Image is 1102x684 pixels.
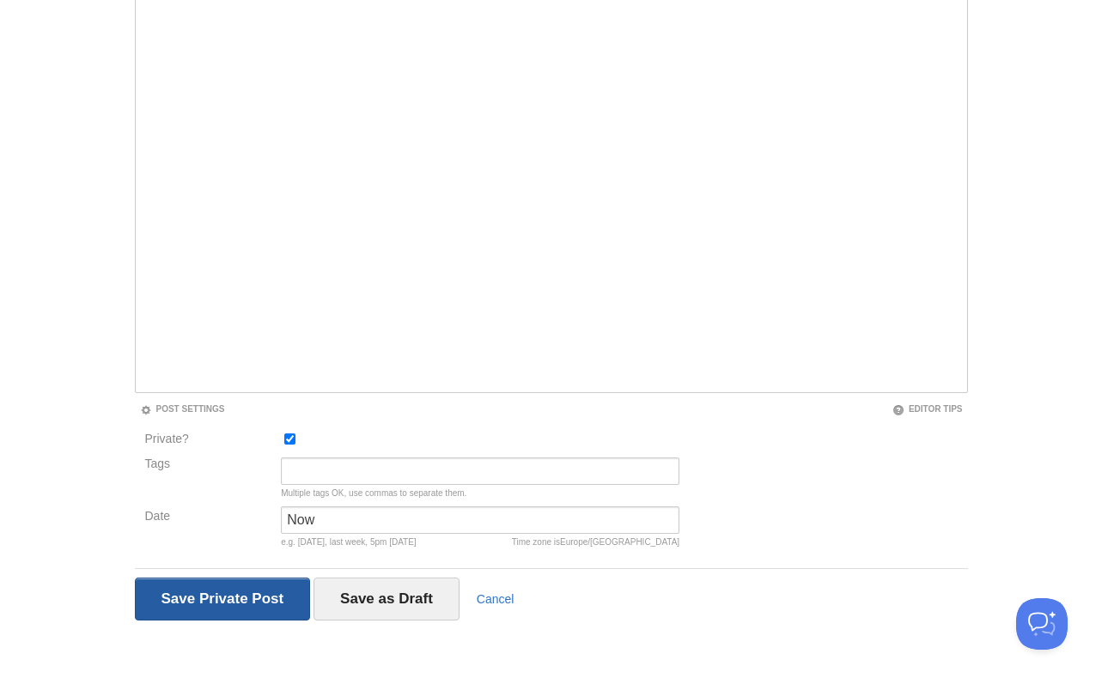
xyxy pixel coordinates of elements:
label: Tags [140,457,277,469]
label: Private? [145,433,271,449]
input: Save Private Post [135,578,311,620]
div: Multiple tags OK, use commas to separate them. [281,489,679,498]
a: Post Settings [140,404,225,414]
iframe: Help Scout Beacon - Open [1016,598,1068,650]
span: Europe/[GEOGRAPHIC_DATA] [560,537,679,547]
a: Cancel [477,592,514,606]
label: Date [145,510,271,526]
div: Time zone is [512,538,679,547]
input: Save as Draft [314,578,460,620]
a: Editor Tips [892,404,963,414]
div: e.g. [DATE], last week, 5pm [DATE] [281,538,679,547]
